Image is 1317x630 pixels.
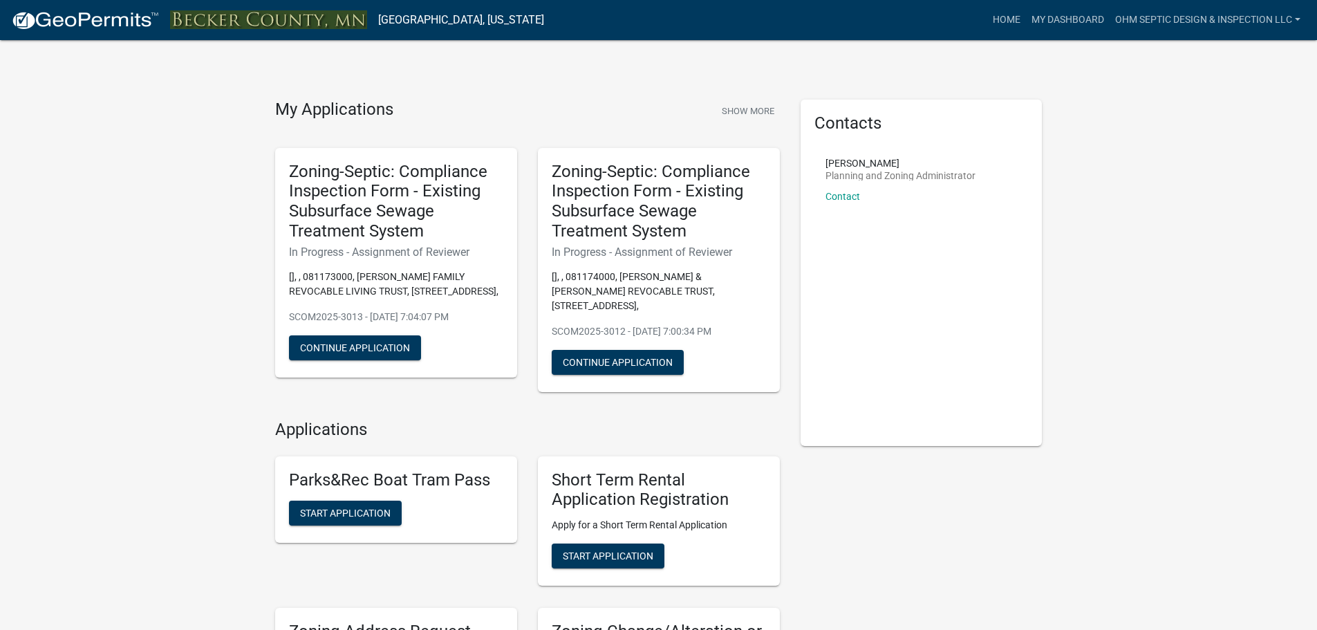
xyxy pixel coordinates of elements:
[552,350,684,375] button: Continue Application
[378,8,544,32] a: [GEOGRAPHIC_DATA], [US_STATE]
[289,270,503,299] p: [], , 081173000, [PERSON_NAME] FAMILY REVOCABLE LIVING TRUST, [STREET_ADDRESS],
[289,335,421,360] button: Continue Application
[552,544,664,568] button: Start Application
[289,245,503,259] h6: In Progress - Assignment of Reviewer
[289,470,503,490] h5: Parks&Rec Boat Tram Pass
[825,171,975,180] p: Planning and Zoning Administrator
[987,7,1026,33] a: Home
[300,508,391,519] span: Start Application
[563,550,653,562] span: Start Application
[552,270,766,313] p: [], , 081174000, [PERSON_NAME] & [PERSON_NAME] REVOCABLE TRUST, [STREET_ADDRESS],
[275,100,393,120] h4: My Applications
[552,518,766,532] p: Apply for a Short Term Rental Application
[289,310,503,324] p: SCOM2025-3013 - [DATE] 7:04:07 PM
[825,158,975,168] p: [PERSON_NAME]
[1026,7,1110,33] a: My Dashboard
[1110,7,1306,33] a: Ohm Septic Design & Inspection LLC
[275,420,780,440] h4: Applications
[289,162,503,241] h5: Zoning-Septic: Compliance Inspection Form - Existing Subsurface Sewage Treatment System
[552,324,766,339] p: SCOM2025-3012 - [DATE] 7:00:34 PM
[552,470,766,510] h5: Short Term Rental Application Registration
[170,10,367,29] img: Becker County, Minnesota
[289,501,402,526] button: Start Application
[552,162,766,241] h5: Zoning-Septic: Compliance Inspection Form - Existing Subsurface Sewage Treatment System
[716,100,780,122] button: Show More
[552,245,766,259] h6: In Progress - Assignment of Reviewer
[825,191,860,202] a: Contact
[814,113,1029,133] h5: Contacts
